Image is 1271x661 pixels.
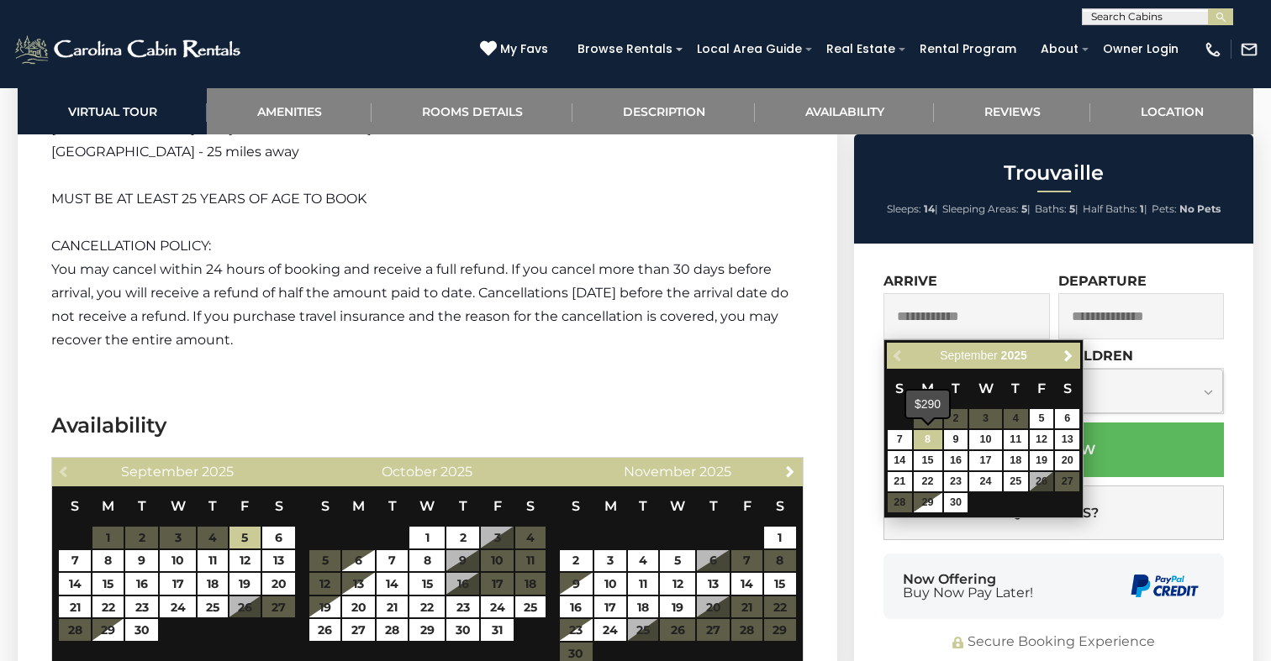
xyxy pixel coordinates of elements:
[138,498,146,514] span: Tuesday
[409,527,445,548] a: 1
[1058,273,1147,289] label: Departure
[639,498,647,514] span: Tuesday
[914,493,942,512] a: 29
[125,619,158,641] a: 30
[125,596,158,618] a: 23
[377,573,408,595] a: 14
[1179,202,1221,215] strong: No Pets
[969,472,1001,491] a: 24
[560,596,593,618] a: 16
[1083,202,1137,215] span: Half Baths:
[883,632,1224,652] div: Secure Booking Experience
[594,550,627,572] a: 3
[670,498,685,514] span: Wednesday
[493,498,502,514] span: Friday
[526,498,535,514] span: Saturday
[776,498,784,514] span: Saturday
[906,391,949,417] div: $290
[1037,380,1046,396] span: Friday
[262,527,295,548] a: 6
[944,430,968,449] a: 9
[944,451,968,470] a: 16
[500,40,548,58] span: My Favs
[569,36,681,62] a: Browse Rentals
[229,550,261,572] a: 12
[1063,380,1072,396] span: Saturday
[409,573,445,595] a: 15
[51,144,299,160] span: [GEOGRAPHIC_DATA] - 25 miles away
[903,573,1033,600] div: Now Offering
[160,596,195,618] a: 24
[594,573,627,595] a: 10
[944,472,968,491] a: 23
[59,573,90,595] a: 14
[1001,349,1027,362] span: 2025
[377,596,408,618] a: 21
[1090,88,1253,134] a: Location
[352,498,365,514] span: Monday
[969,430,1001,449] a: 10
[198,550,228,572] a: 11
[92,573,124,595] a: 15
[1004,451,1028,470] a: 18
[628,550,658,572] a: 4
[481,596,514,618] a: 24
[660,596,695,618] a: 19
[594,596,627,618] a: 17
[125,550,158,572] a: 9
[911,36,1025,62] a: Rental Program
[446,619,479,641] a: 30
[275,498,283,514] span: Saturday
[942,202,1019,215] span: Sleeping Areas:
[914,451,942,470] a: 15
[940,349,997,362] span: September
[624,464,696,480] span: November
[160,573,195,595] a: 17
[459,498,467,514] span: Thursday
[342,573,375,595] a: 13
[388,498,397,514] span: Tuesday
[628,573,658,595] a: 11
[515,596,546,618] a: 25
[594,619,627,641] a: 24
[409,596,445,618] a: 22
[1030,451,1054,470] a: 19
[764,573,795,595] a: 15
[1204,40,1222,59] img: phone-regular-white.png
[660,573,695,595] a: 12
[764,527,795,548] a: 1
[377,550,408,572] a: 7
[59,550,90,572] a: 7
[71,498,79,514] span: Sunday
[1055,430,1079,449] a: 13
[480,40,552,59] a: My Favs
[1021,202,1027,215] strong: 5
[888,430,912,449] a: 7
[914,430,942,449] a: 8
[481,619,514,641] a: 31
[309,596,340,618] a: 19
[858,162,1249,184] h2: Trouvaille
[102,498,114,514] span: Monday
[1004,430,1028,449] a: 11
[755,88,934,134] a: Availability
[560,619,593,641] a: 23
[731,573,762,595] a: 14
[1083,198,1147,220] li: |
[382,464,437,480] span: October
[1094,36,1187,62] a: Owner Login
[419,498,435,514] span: Wednesday
[780,460,801,481] a: Next
[887,198,938,220] li: |
[342,550,375,572] a: 6
[377,619,408,641] a: 28
[372,88,572,134] a: Rooms Details
[440,464,472,480] span: 2025
[409,619,445,641] a: 29
[240,498,249,514] span: Friday
[914,472,942,491] a: 22
[924,202,935,215] strong: 14
[171,498,186,514] span: Wednesday
[934,88,1090,134] a: Reviews
[688,36,810,62] a: Local Area Guide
